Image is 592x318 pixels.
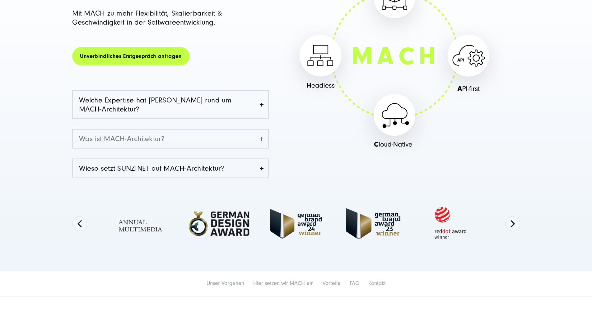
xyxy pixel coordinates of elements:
[253,280,314,287] a: Hier setzen wir MACH ein
[368,280,386,287] a: Kontakt
[207,280,244,287] a: Unser Vorgehen
[343,206,404,241] img: German Brand Award 2023 Winner - MACH architecture Agentur SUNZINET
[188,211,250,237] img: German-Design-Award
[73,130,268,148] a: Was ist MACH-Architektur?
[323,280,341,287] a: Vorteile
[350,280,359,287] a: FAQ
[420,205,481,243] img: Red Dot Award winner - MACH architecture Agentur SUNZINET
[505,216,520,231] button: Next
[73,159,268,178] a: Wieso setzt SUNZINET auf MACH-Architektur?
[265,206,327,241] img: German-Brand-Award-2024-2
[72,47,190,65] a: Unverbindliches Erstgespräch anfragen
[72,9,222,26] span: Mit MACH zu mehr Flexibilität, Skalierbarkeit & Geschwindigkeit in der Softwareentwicklung.
[72,216,87,231] button: Previous
[111,206,173,241] img: Full Service Digitalagentur - MACH architecture Agentur SUNZINET
[73,91,268,118] a: Welche Expertise hat [PERSON_NAME] rund um MACH-Architektur?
